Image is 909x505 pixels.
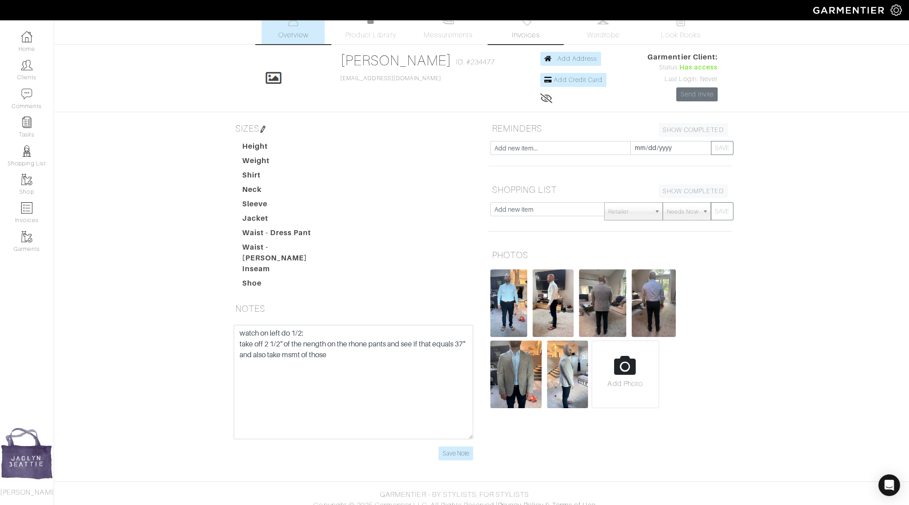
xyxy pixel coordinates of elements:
[21,88,32,100] img: comment-icon-a0a6a9ef722e966f86d9cbdc48e553b5cf19dbc54f86b18d962a5391bc8f6eb6.png
[676,87,718,101] a: Send Invite
[632,269,676,337] img: ajDRvPYBGeP1quC8jv2Pm8KW
[587,30,620,41] span: Wardrobe
[235,213,338,227] dt: Jacket
[667,203,698,221] span: Needs Now
[572,11,635,44] a: Wardrobe
[488,246,732,264] h5: PHOTOS
[711,141,733,155] button: SAVE
[647,63,718,73] div: Status:
[21,146,32,157] img: stylists-icon-eb353228a002819b7ec25b43dbf5f0378dd9e0616d9560372ff212230b889e62.png
[235,278,338,292] dt: Shoe
[488,119,732,137] h5: REMINDERS
[540,52,601,66] a: Add Address
[21,231,32,242] img: garments-icon-b7da505a4dc4fd61783c78ac3ca0ef83fa9d6f193b1c9dc38574b1d14d53ca28.png
[675,15,686,26] img: todo-9ac3debb85659649dc8f770b8b6100bb5dab4b48dedcbae339e5042a72dfd3cc.svg
[345,30,396,41] span: Product Library
[579,269,626,337] img: fd2j9L7yfXe9bKrJnV8K7Zc4
[232,119,475,137] h5: SIZES
[21,59,32,71] img: clients-icon-6bae9207a08558b7cb47a8932f037763ab4055f8c8b6bfacd5dc20c3e0201464.png
[235,227,338,242] dt: Waist - Dress Pant
[490,269,528,337] img: ZZXyyWvBMXKsUghFAeqmuBz3
[443,15,454,26] img: measurements-466bbee1fd09ba9460f595b01e5d73f9e2bff037440d3c8f018324cb6cdf7a4a.svg
[547,341,588,408] img: qdd7uKPH7c2798ZbJ6LBwjgf
[339,15,402,41] a: Product Library
[554,76,602,83] span: Add Credit Card
[494,11,557,44] a: Invoices
[490,202,605,216] input: Add new item
[21,174,32,185] img: garments-icon-b7da505a4dc4fd61783c78ac3ca0ef83fa9d6f193b1c9dc38574b1d14d53ca28.png
[235,155,338,170] dt: Weight
[659,123,728,137] a: SHOW COMPLETED
[520,15,531,26] img: orders-27d20c2124de7fd6de4e0e44c1d41de31381a507db9b33961299e4e07d508b8c.svg
[232,300,475,318] h5: NOTES
[288,15,299,26] img: basicinfo-40fd8af6dae0f16599ec9e87c0ef1c0a1fdea2edbe929e3d69a839185d80c458.svg
[649,11,712,44] a: Look Books
[259,126,267,133] img: pen-cf24a1663064a2ec1b9c1bd2387e9de7a2fa800b781884d57f21acf72779bad2.png
[235,242,338,264] dt: Waist - [PERSON_NAME]
[891,5,902,16] img: gear-icon-white-bd11855cb880d31180b6d7d6211b90ccbf57a29d726f0c71d8c61bd08dd39cc2.png
[234,325,473,439] textarea: watch on left do 1/2: take off 2 1/2" of the nength on the rhone pants and see if that equals 37"...
[540,73,606,87] a: Add Credit Card
[278,30,308,41] span: Overview
[340,75,441,82] a: [EMAIL_ADDRESS][DOMAIN_NAME]
[647,74,718,84] div: Last Login: Never
[659,184,728,198] a: SHOW COMPLETED
[235,141,338,155] dt: Height
[878,474,900,496] div: Open Intercom Messenger
[533,269,573,337] img: NHVjEPjER2YNkbXUG6T3k91J
[679,63,718,73] span: Has access
[439,446,473,460] input: Save Note
[608,203,651,221] span: Retailer
[235,170,338,184] dt: Shirt
[424,30,473,41] span: Measurements
[809,2,891,18] img: garmentier-logo-header-white-b43fb05a5012e4ada735d5af1a66efaba907eab6374d6393d1fbf88cb4ef424d.png
[235,264,338,278] dt: Inseam
[340,52,452,68] a: [PERSON_NAME]
[416,11,480,44] a: Measurements
[21,31,32,42] img: dashboard-icon-dbcd8f5a0b271acd01030246c82b418ddd0df26cd7fceb0bd07c9910d44c42f6.png
[235,184,338,199] dt: Neck
[597,15,609,26] img: wardrobe-487a4870c1b7c33e795ec22d11cfc2ed9d08956e64fb3008fe2437562e282088.svg
[661,30,701,41] span: Look Books
[21,117,32,128] img: reminder-icon-8004d30b9f0a5d33ae49ab947aed9ed385cf756f9e5892f1edd6e32f2345188e.png
[21,202,32,214] img: orders-icon-0abe47150d42831381b5fb84f609e132dff9fe21cb692f30cb5eec754e2cba89.png
[262,11,325,44] a: Overview
[456,57,495,68] span: ID: #234477
[647,52,718,63] span: Garmentier Client:
[512,30,539,41] span: Invoices
[711,202,733,220] button: SAVE
[490,141,631,155] input: Add new item...
[488,181,732,199] h5: SHOPPING LIST
[235,199,338,213] dt: Sleeve
[490,341,542,408] img: F5tdjKzSAGwUcbFzUi9ouKZ3
[557,55,597,62] span: Add Address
